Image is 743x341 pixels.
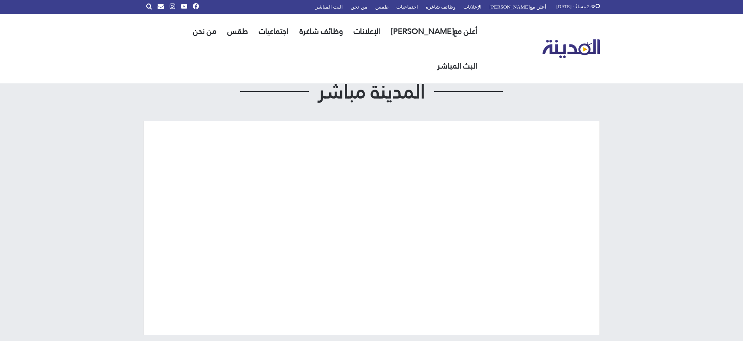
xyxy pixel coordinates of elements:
[222,14,254,49] a: طقس
[543,39,600,58] img: تلفزيون المدينة
[432,49,483,83] a: البث المباشر
[188,14,222,49] a: من نحن
[254,14,294,49] a: اجتماعيات
[386,14,483,49] a: أعلن مع[PERSON_NAME]
[348,14,386,49] a: الإعلانات
[309,82,434,101] span: المدينة مباشر
[294,14,348,49] a: وظائف شاغرة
